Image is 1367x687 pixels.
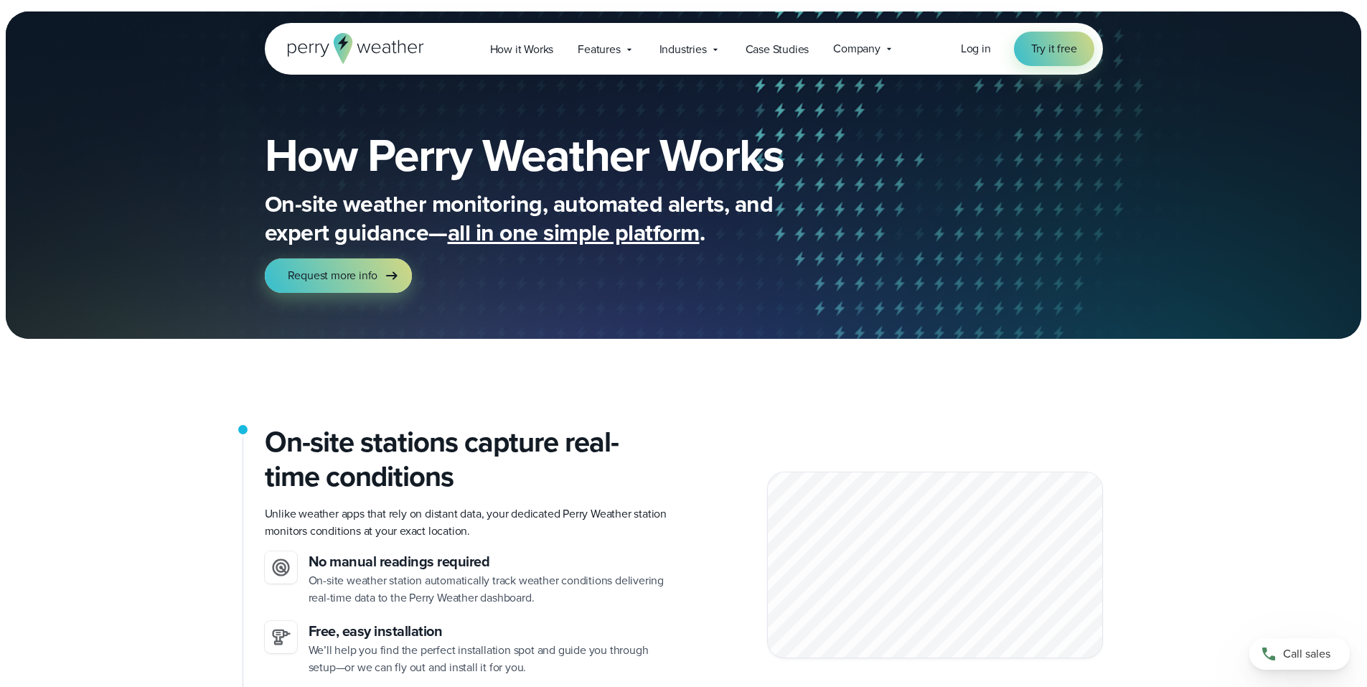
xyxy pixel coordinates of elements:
[265,425,672,494] h2: On-site stations capture real-time conditions
[578,41,620,58] span: Features
[288,267,378,284] span: Request more info
[746,41,809,58] span: Case Studies
[309,551,672,572] h3: No manual readings required
[733,34,822,64] a: Case Studies
[265,132,888,178] h1: How Perry Weather Works
[309,621,672,642] h3: Free, easy installation
[309,572,672,607] p: On-site weather station automatically track weather conditions delivering real-time data to the P...
[659,41,707,58] span: Industries
[265,190,839,247] p: On-site weather monitoring, automated alerts, and expert guidance— .
[1249,638,1350,670] a: Call sales
[1283,645,1330,663] span: Call sales
[961,40,991,57] a: Log in
[833,40,880,57] span: Company
[1014,32,1094,66] a: Try it free
[490,41,554,58] span: How it Works
[265,258,413,293] a: Request more info
[448,215,700,250] span: all in one simple platform
[309,642,672,676] p: We’ll help you find the perfect installation spot and guide you through setup—or we can fly out a...
[478,34,566,64] a: How it Works
[1031,40,1077,57] span: Try it free
[265,505,672,540] p: Unlike weather apps that rely on distant data, your dedicated Perry Weather station monitors cond...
